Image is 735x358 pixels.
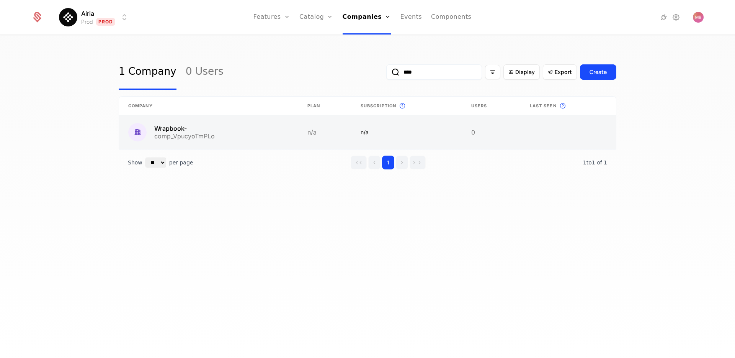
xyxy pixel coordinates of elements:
[81,9,94,18] span: Airia
[145,158,166,168] select: Select page size
[580,64,616,80] button: Create
[351,156,367,169] button: Go to first page
[659,13,668,22] a: Integrations
[515,68,535,76] span: Display
[119,97,298,115] th: Company
[96,18,116,26] span: Prod
[382,156,394,169] button: Go to page 1
[555,68,572,76] span: Export
[298,97,351,115] th: Plan
[119,149,616,176] div: Table pagination
[351,156,426,169] div: Page navigation
[530,103,557,109] span: Last seen
[693,12,704,23] button: Open user button
[485,65,500,79] button: Filter options
[410,156,426,169] button: Go to last page
[119,54,176,90] a: 1 Company
[693,12,704,23] img: Matt Bell
[590,68,607,76] div: Create
[61,9,129,26] button: Select environment
[396,156,408,169] button: Go to next page
[462,97,521,115] th: Users
[361,103,396,109] span: Subscription
[128,159,142,166] span: Show
[368,156,381,169] button: Go to previous page
[503,64,540,80] button: Display
[59,8,77,26] img: Airia
[81,18,93,26] div: Prod
[186,54,224,90] a: 0 Users
[671,13,681,22] a: Settings
[543,64,577,80] button: Export
[583,159,607,166] span: 1
[583,159,604,166] span: 1 to 1 of
[169,159,193,166] span: per page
